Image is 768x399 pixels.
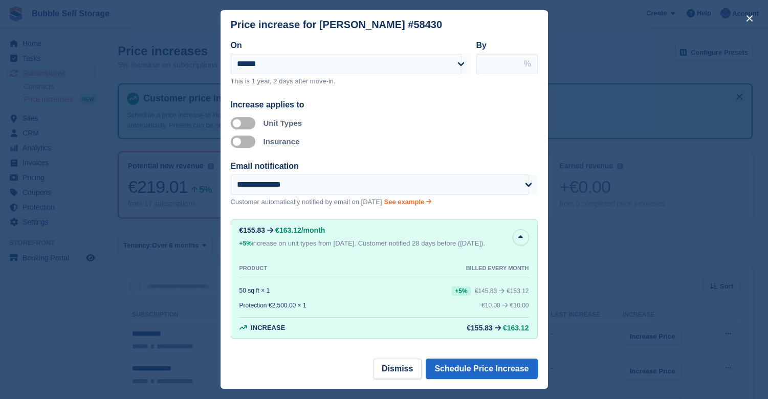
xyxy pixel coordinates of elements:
[503,324,529,332] span: €163.12
[358,239,485,247] span: Customer notified 28 days before ([DATE]).
[466,265,529,272] div: BILLED EVERY MONTH
[507,287,529,295] span: €153.12
[481,302,500,309] div: €10.00
[231,141,259,142] label: Apply to insurance
[384,198,425,206] span: See example
[373,359,422,379] button: Dismiss
[467,324,493,332] div: €155.83
[475,287,497,295] div: €145.83
[301,226,325,234] span: /month
[231,99,538,111] div: Increase applies to
[231,197,382,207] p: Customer automatically notified by email on [DATE]
[264,119,302,127] label: Unit Types
[231,76,470,86] p: This is 1 year, 2 days after move-in.
[239,238,252,249] div: +5%
[741,10,758,27] button: close
[264,137,300,146] label: Insurance
[476,41,487,50] label: By
[251,324,285,331] span: Increase
[239,239,357,247] span: increase on unit types from [DATE].
[231,19,443,31] div: Price increase for [PERSON_NAME] #58430
[239,226,266,234] div: €155.83
[239,265,267,272] div: PRODUCT
[239,287,270,294] div: 50 sq ft × 1
[426,359,537,379] button: Schedule Price Increase
[384,197,432,207] a: See example
[452,286,470,296] div: +5%
[239,302,306,309] div: Protection €2,500.00 × 1
[231,122,259,124] label: Apply to unit types
[231,41,242,50] label: On
[510,302,529,309] span: €10.00
[275,226,301,234] span: €163.12
[231,162,299,170] label: Email notification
